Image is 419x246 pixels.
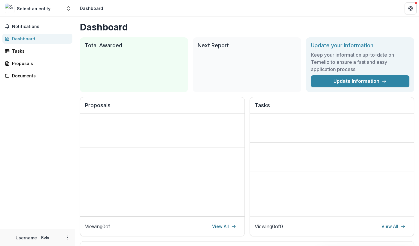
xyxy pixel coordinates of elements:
div: Tasks [12,48,68,54]
div: Proposals [12,60,68,67]
h2: Proposals [85,102,240,114]
button: Get Help [405,2,417,14]
p: Role [39,235,51,240]
a: Proposals [2,58,72,68]
div: Dashboard [12,36,68,42]
img: Select an entity [5,4,14,13]
button: Notifications [2,22,72,31]
h1: Dashboard [80,22,414,33]
a: Tasks [2,46,72,56]
h2: Total Awarded [85,42,183,49]
div: Dashboard [80,5,103,11]
a: Documents [2,71,72,81]
p: Username [16,235,37,241]
div: Documents [12,73,68,79]
p: Viewing 0 of 0 [255,223,283,230]
h3: Keep your information up-to-date on Temelio to ensure a fast and easy application process. [311,51,409,73]
a: View All [378,222,409,231]
a: Dashboard [2,34,72,44]
div: Select an entity [17,5,50,12]
h2: Next Report [198,42,296,49]
a: Update Information [311,75,409,87]
span: Notifications [12,24,70,29]
nav: breadcrumb [77,4,105,13]
p: Viewing 0 of [85,223,110,230]
a: View All [208,222,240,231]
h2: Tasks [255,102,409,114]
button: Open entity switcher [64,2,73,14]
button: More [64,234,71,241]
h2: Update your information [311,42,409,49]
